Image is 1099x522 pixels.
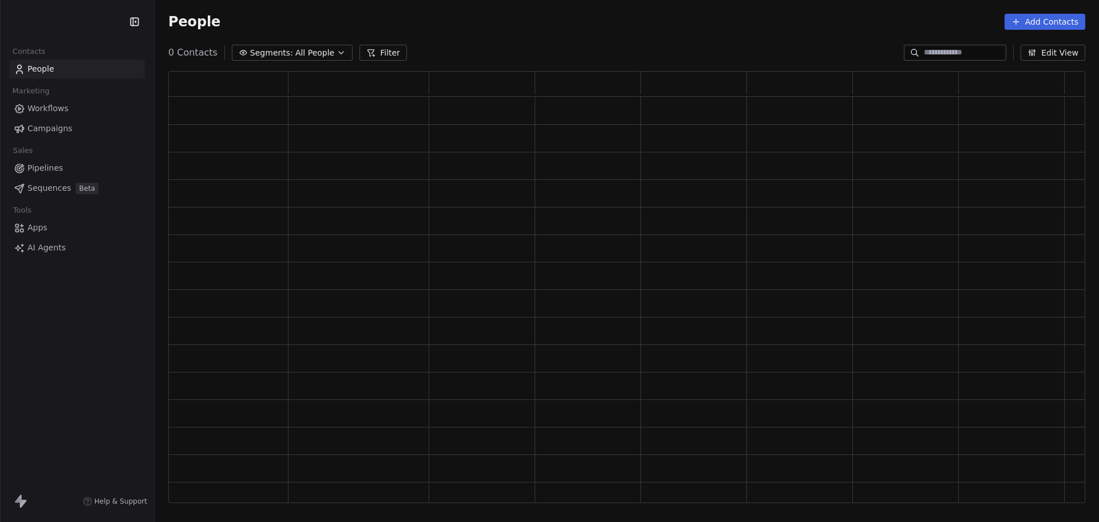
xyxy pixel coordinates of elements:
span: Beta [76,183,98,194]
a: Pipelines [9,159,145,178]
span: All People [295,47,334,59]
span: Pipelines [27,162,63,174]
span: 0 Contacts [168,46,218,60]
a: SequencesBeta [9,179,145,198]
span: People [168,13,220,30]
a: Help & Support [83,497,147,506]
span: AI Agents [27,242,66,254]
button: Edit View [1021,45,1085,61]
span: Segments: [250,47,293,59]
a: Workflows [9,99,145,118]
button: Add Contacts [1005,14,1085,30]
span: Contacts [7,43,50,60]
span: Campaigns [27,123,72,135]
span: Sales [8,142,38,159]
span: Help & Support [94,497,147,506]
span: Tools [8,202,36,219]
a: Apps [9,218,145,237]
span: Sequences [27,182,71,194]
span: Marketing [7,83,54,100]
span: People [27,63,54,75]
span: Workflows [27,103,69,115]
span: Apps [27,222,48,234]
a: Campaigns [9,119,145,138]
a: AI Agents [9,238,145,257]
a: People [9,60,145,79]
button: Filter [359,45,407,61]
